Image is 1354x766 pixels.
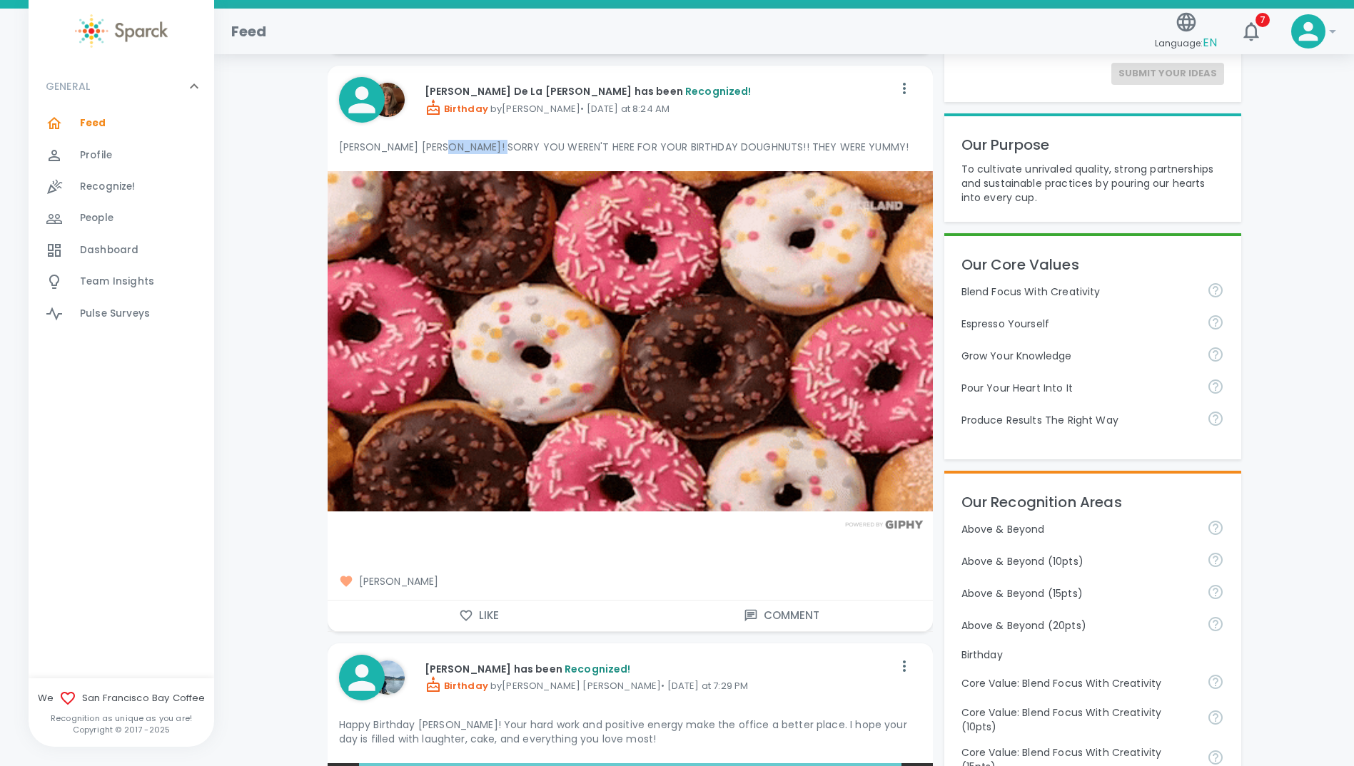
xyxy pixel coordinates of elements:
a: Recognize! [29,171,214,203]
a: Pulse Surveys [29,298,214,330]
svg: Come to work to make a difference in your own way [1207,378,1224,395]
p: [PERSON_NAME] [PERSON_NAME]! SORRY YOU WEREN'T HERE FOR YOUR BIRTHDAY DOUGHNUTS!! THEY WERE YUMMY! [339,140,921,154]
a: People [29,203,214,234]
svg: Achieve goals today and innovate for tomorrow [1207,709,1224,726]
p: by [PERSON_NAME] • [DATE] at 8:24 AM [425,99,893,116]
p: Above & Beyond (15pts) [961,586,1196,601]
button: Language:EN [1149,6,1223,57]
p: Grow Your Knowledge [961,349,1196,363]
p: GENERAL [46,79,90,93]
button: Like [328,601,630,630]
a: Sparck logo [29,14,214,48]
img: Powered by GIPHY [842,520,927,529]
p: Core Value: Blend Focus With Creativity (10pts) [961,705,1196,734]
p: Above & Beyond (20pts) [961,618,1196,633]
span: Feed [80,116,106,131]
svg: Follow your curiosity and learn together [1207,346,1224,363]
p: [PERSON_NAME] De La [PERSON_NAME] has been [425,84,893,98]
svg: Achieve goals today and innovate for tomorrow [1207,673,1224,690]
p: Above & Beyond (10pts) [961,554,1196,568]
button: Comment [630,601,933,630]
span: Language: [1155,34,1217,53]
button: 7 [1234,14,1268,48]
h1: Feed [231,20,267,43]
span: EN [1203,34,1217,51]
img: Picture of Louann VanVoorhis [370,83,405,117]
span: Birthday [425,679,488,693]
a: Team Insights [29,266,214,297]
svg: Achieve goals today and innovate for tomorrow [1207,282,1224,299]
a: Dashboard [29,235,214,266]
p: by [PERSON_NAME] [PERSON_NAME] • [DATE] at 7:29 PM [425,676,893,693]
p: Our Core Values [961,253,1224,276]
p: To cultivate unrivaled quality, strong partnerships and sustainable practices by pouring our hear... [961,162,1224,205]
p: Blend Focus With Creativity [961,285,1196,299]
svg: For going above and beyond! [1207,616,1224,633]
svg: For going above and beyond! [1207,519,1224,536]
p: Produce Results The Right Way [961,413,1196,427]
p: Above & Beyond [961,522,1196,536]
p: Birthday [961,648,1224,662]
p: Recognition as unique as you are! [29,713,214,724]
span: Recognize! [80,180,136,194]
p: Core Value: Blend Focus With Creativity [961,676,1196,690]
p: Our Recognition Areas [961,491,1224,514]
span: Profile [80,148,112,163]
a: Feed [29,108,214,139]
div: GENERAL [29,108,214,335]
span: Birthday [425,102,488,116]
span: Pulse Surveys [80,307,150,321]
p: Happy Birthday [PERSON_NAME]! Your hard work and positive energy make the office a better place. ... [339,718,921,746]
svg: For going above and beyond! [1207,583,1224,601]
svg: Achieve goals today and innovate for tomorrow [1207,749,1224,766]
p: Copyright © 2017 - 2025 [29,724,214,735]
span: We San Francisco Bay Coffee [29,690,214,707]
span: People [80,211,113,225]
span: Team Insights [80,275,154,289]
span: 7 [1256,13,1270,27]
p: Our Purpose [961,133,1224,156]
span: Recognized! [565,662,631,676]
svg: Share your voice and your ideas [1207,314,1224,331]
p: Espresso Yourself [961,317,1196,331]
svg: For going above and beyond! [1207,551,1224,568]
span: [PERSON_NAME] [339,574,921,588]
svg: Find success working together and doing the right thing [1207,410,1224,427]
img: Picture of Anna Belle Heredia [370,660,405,695]
span: Dashboard [80,243,138,257]
div: GENERAL [29,65,214,108]
p: Pour Your Heart Into It [961,381,1196,395]
a: Profile [29,140,214,171]
span: Recognized! [685,84,752,98]
p: [PERSON_NAME] has been [425,662,893,676]
img: Sparck logo [75,14,168,48]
